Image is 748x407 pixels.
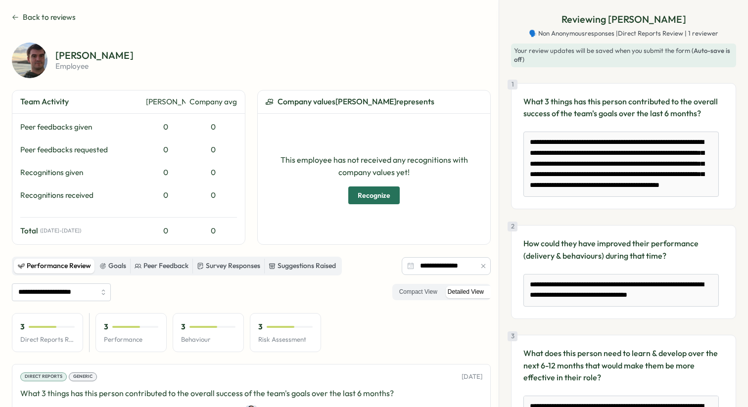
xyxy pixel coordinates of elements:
div: 0 [146,122,186,133]
div: Generic [69,372,97,381]
p: This employee has not received any recognitions with company values yet! [266,154,482,179]
span: Company values [PERSON_NAME] represents [278,95,434,108]
label: Detailed View [443,286,489,298]
div: Suggestions Raised [269,261,336,271]
button: Back to reviews [12,12,76,23]
span: Total [20,226,38,236]
p: employee [55,62,134,70]
p: What does this person need to learn & develop over the next 6-12 months that would make them be m... [523,347,724,384]
div: 2 [508,222,517,231]
p: How could they have improved their performance (delivery & behaviours) during that time? [523,237,724,262]
div: 0 [189,190,237,201]
p: 3 [104,321,108,332]
div: 0 [189,167,237,178]
div: 3 [508,331,517,341]
div: Peer feedbacks requested [20,144,142,155]
p: Reviewing [PERSON_NAME] [561,12,686,27]
p: 3 [20,321,25,332]
div: [PERSON_NAME] [146,96,186,107]
div: 0 [146,190,186,201]
p: [DATE] [462,372,482,381]
div: Direct Reports [20,372,67,381]
div: Peer feedbacks given [20,122,142,133]
div: 1 [508,80,517,90]
div: 0 [189,144,237,155]
label: Compact View [394,286,442,298]
div: Survey Responses [197,261,260,271]
p: Risk Assessment [258,335,313,344]
div: 0 [189,226,237,236]
button: Recognize [348,186,400,204]
div: 0 [146,226,186,236]
div: Performance Review [18,261,91,271]
div: Team Activity [20,95,142,108]
span: Recognize [358,187,390,204]
div: 0 [146,167,186,178]
img: Peter McKenna [12,43,47,78]
div: 0 [146,144,186,155]
p: What 3 things has this person contributed to the overall success of the team's goals over the las... [523,95,724,120]
span: (Auto-save is off) [514,46,730,63]
p: Performance [104,335,158,344]
p: What 3 things has this person contributed to the overall success of the team's goals over the las... [20,387,482,400]
div: Recognitions given [20,167,142,178]
p: 3 [181,321,186,332]
span: Back to reviews [23,12,76,23]
p: Behaviour [181,335,235,344]
p: [PERSON_NAME] [55,50,134,60]
span: Your review updates will be saved when you submit the form [514,46,730,63]
span: ( [DATE] - [DATE] ) [40,227,81,234]
div: Company avg [189,96,237,107]
p: 3 [258,321,263,332]
span: 🗣️ Non Anonymous responses | Direct Reports Review | 1 reviewer [529,29,718,38]
p: Direct Reports Review Avg [20,335,75,344]
div: Goals [99,261,126,271]
div: Peer Feedback [135,261,188,271]
div: Recognitions received [20,190,142,201]
div: 0 [189,122,237,133]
